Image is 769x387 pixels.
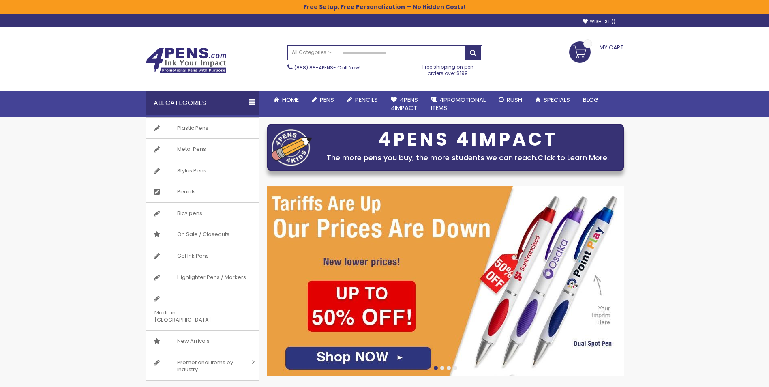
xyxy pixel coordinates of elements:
a: Stylus Pens [146,160,259,181]
span: Bic® pens [169,203,210,224]
span: Pens [320,95,334,104]
span: On Sale / Closeouts [169,224,238,245]
span: Home [282,95,299,104]
img: four_pen_logo.png [272,129,312,166]
span: Stylus Pens [169,160,214,181]
span: Gel Ink Pens [169,245,217,267]
span: Promotional Items by Industry [169,352,249,380]
a: Highlighter Pens / Markers [146,267,259,288]
div: 4PENS 4IMPACT [316,131,619,148]
span: Made in [GEOGRAPHIC_DATA] [146,302,238,330]
span: All Categories [292,49,332,56]
a: Wishlist [583,19,615,25]
a: Blog [576,91,605,109]
a: Pens [305,91,341,109]
a: 4PROMOTIONALITEMS [424,91,492,117]
a: Plastic Pens [146,118,259,139]
a: Metal Pens [146,139,259,160]
span: 4Pens 4impact [391,95,418,112]
a: All Categories [288,46,336,59]
a: Made in [GEOGRAPHIC_DATA] [146,288,259,330]
img: /cheap-promotional-products.html [267,186,624,376]
a: Promotional Items by Industry [146,352,259,380]
a: Gel Ink Pens [146,245,259,267]
div: Free shipping on pen orders over $199 [414,60,482,77]
div: The more pens you buy, the more students we can reach. [316,152,619,163]
a: Home [267,91,305,109]
span: New Arrivals [169,331,218,352]
a: Bic® pens [146,203,259,224]
span: Plastic Pens [169,118,216,139]
span: Blog [583,95,599,104]
img: 4Pens Custom Pens and Promotional Products [146,47,227,73]
a: Rush [492,91,529,109]
a: Click to Learn More. [538,153,609,163]
a: On Sale / Closeouts [146,224,259,245]
a: 4Pens4impact [384,91,424,117]
span: - Call Now! [294,64,360,71]
a: (888) 88-4PENS [294,64,333,71]
span: Rush [507,95,522,104]
span: 4PROMOTIONAL ITEMS [431,95,486,112]
span: Pencils [355,95,378,104]
a: Pencils [146,181,259,202]
span: Pencils [169,181,204,202]
div: All Categories [146,91,259,115]
a: Specials [529,91,576,109]
a: Pencils [341,91,384,109]
span: Highlighter Pens / Markers [169,267,254,288]
a: New Arrivals [146,331,259,352]
span: Specials [544,95,570,104]
span: Metal Pens [169,139,214,160]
